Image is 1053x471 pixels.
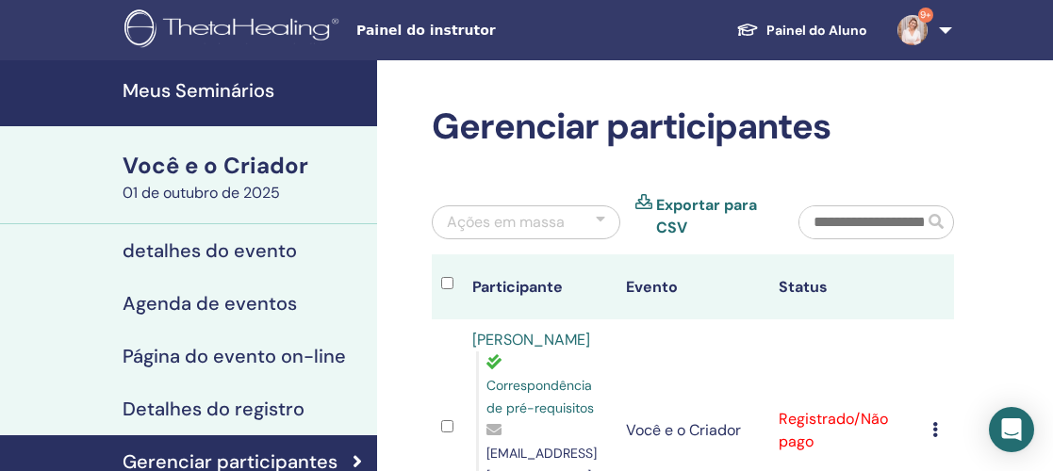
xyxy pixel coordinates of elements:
[656,194,770,239] a: Exportar para CSV
[721,12,882,48] a: Painel do Aluno
[123,151,308,180] font: Você e o Criador
[123,183,280,203] font: 01 de outubro de 2025
[123,78,274,103] font: Meus Seminários
[626,420,741,440] font: Você e o Criador
[989,407,1034,452] div: Abra o Intercom Messenger
[123,344,346,368] font: Página do evento on-line
[626,277,678,297] font: Evento
[124,9,345,52] img: logo.png
[766,22,867,39] font: Painel do Aluno
[123,397,304,421] font: Detalhes do registro
[486,377,594,416] font: Correspondência de pré-requisitos
[356,23,496,38] font: Painel do instrutor
[736,22,759,38] img: graduation-cap-white.svg
[123,238,297,263] font: detalhes do evento
[447,212,565,232] font: Ações em massa
[779,277,828,297] font: Status
[123,291,297,316] font: Agenda de eventos
[472,330,590,349] a: [PERSON_NAME]
[920,8,931,21] font: 9+
[897,15,928,45] img: default.jpg
[472,277,563,297] font: Participante
[432,103,831,150] font: Gerenciar participantes
[111,150,377,204] a: Você e o Criador01 de outubro de 2025
[656,195,757,237] font: Exportar para CSV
